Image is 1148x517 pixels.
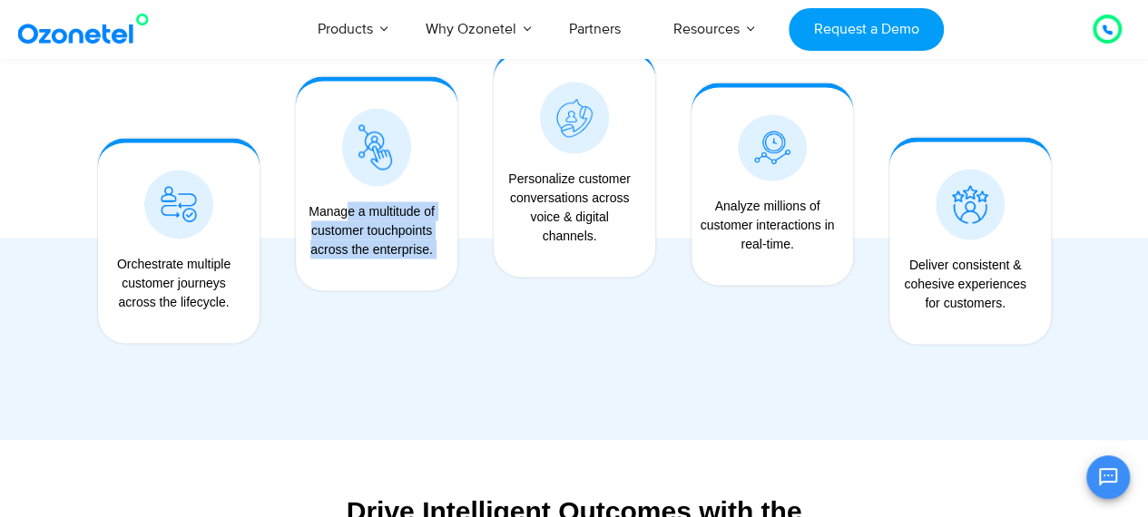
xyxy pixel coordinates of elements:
button: Open chat [1086,455,1130,499]
a: Request a Demo [789,8,944,51]
div: Analyze millions of customer interactions in real-time. [701,196,835,253]
div: Orchestrate multiple customer journeys across the lifecycle. [107,254,241,311]
div: Deliver consistent & cohesive experiences for customers. [898,255,1033,312]
div: Manage a multitude of customer touchpoints across the enterprise. [305,201,439,258]
div: Personalize customer conversations across voice & digital channels. [503,169,637,245]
